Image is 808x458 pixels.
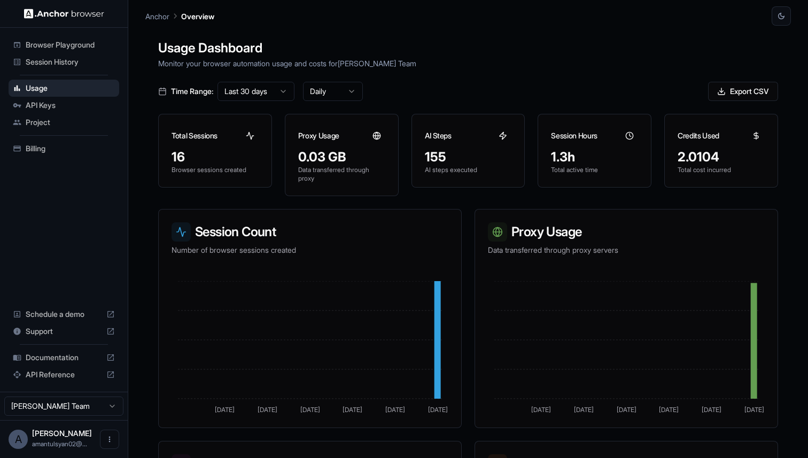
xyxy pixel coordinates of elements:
span: Time Range: [171,86,213,97]
tspan: [DATE] [702,406,721,414]
h3: Session Count [172,222,448,242]
tspan: [DATE] [343,406,362,414]
button: Export CSV [708,82,778,101]
div: Usage [9,80,119,97]
tspan: [DATE] [617,406,636,414]
span: Support [26,326,102,337]
p: Browser sessions created [172,166,259,174]
p: Total cost incurred [678,166,765,174]
h3: Credits Used [678,130,719,141]
tspan: [DATE] [659,406,679,414]
button: Open menu [100,430,119,449]
img: Anchor Logo [24,9,104,19]
div: 1.3h [551,149,638,166]
span: Usage [26,83,115,94]
tspan: [DATE] [215,406,235,414]
span: Documentation [26,352,102,363]
span: Session History [26,57,115,67]
h3: Total Sessions [172,130,217,141]
div: Documentation [9,349,119,366]
span: API Reference [26,369,102,380]
p: Number of browser sessions created [172,245,448,255]
div: 16 [172,149,259,166]
span: Browser Playground [26,40,115,50]
span: Project [26,117,115,128]
div: Support [9,323,119,340]
div: Schedule a demo [9,306,119,323]
tspan: [DATE] [300,406,320,414]
div: Browser Playground [9,36,119,53]
tspan: [DATE] [385,406,405,414]
div: 2.0104 [678,149,765,166]
p: Data transferred through proxy [298,166,385,183]
p: Total active time [551,166,638,174]
tspan: [DATE] [531,406,551,414]
div: API Keys [9,97,119,114]
h3: AI Steps [425,130,452,141]
div: Billing [9,140,119,157]
tspan: [DATE] [258,406,277,414]
span: Aman Tulsyan [32,429,92,438]
span: amantulsyan02@gmail.com [32,440,87,448]
h3: Proxy Usage [488,222,765,242]
div: 0.03 GB [298,149,385,166]
p: AI steps executed [425,166,512,174]
p: Data transferred through proxy servers [488,245,765,255]
div: Project [9,114,119,131]
div: 155 [425,149,512,166]
span: Schedule a demo [26,309,102,320]
tspan: [DATE] [744,406,764,414]
nav: breadcrumb [145,10,214,22]
h3: Session Hours [551,130,597,141]
div: API Reference [9,366,119,383]
tspan: [DATE] [574,406,594,414]
p: Monitor your browser automation usage and costs for [PERSON_NAME] Team [158,58,778,69]
h1: Usage Dashboard [158,38,778,58]
h3: Proxy Usage [298,130,339,141]
div: Session History [9,53,119,71]
tspan: [DATE] [428,406,448,414]
span: API Keys [26,100,115,111]
div: A [9,430,28,449]
p: Overview [181,11,214,22]
span: Billing [26,143,115,154]
p: Anchor [145,11,169,22]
